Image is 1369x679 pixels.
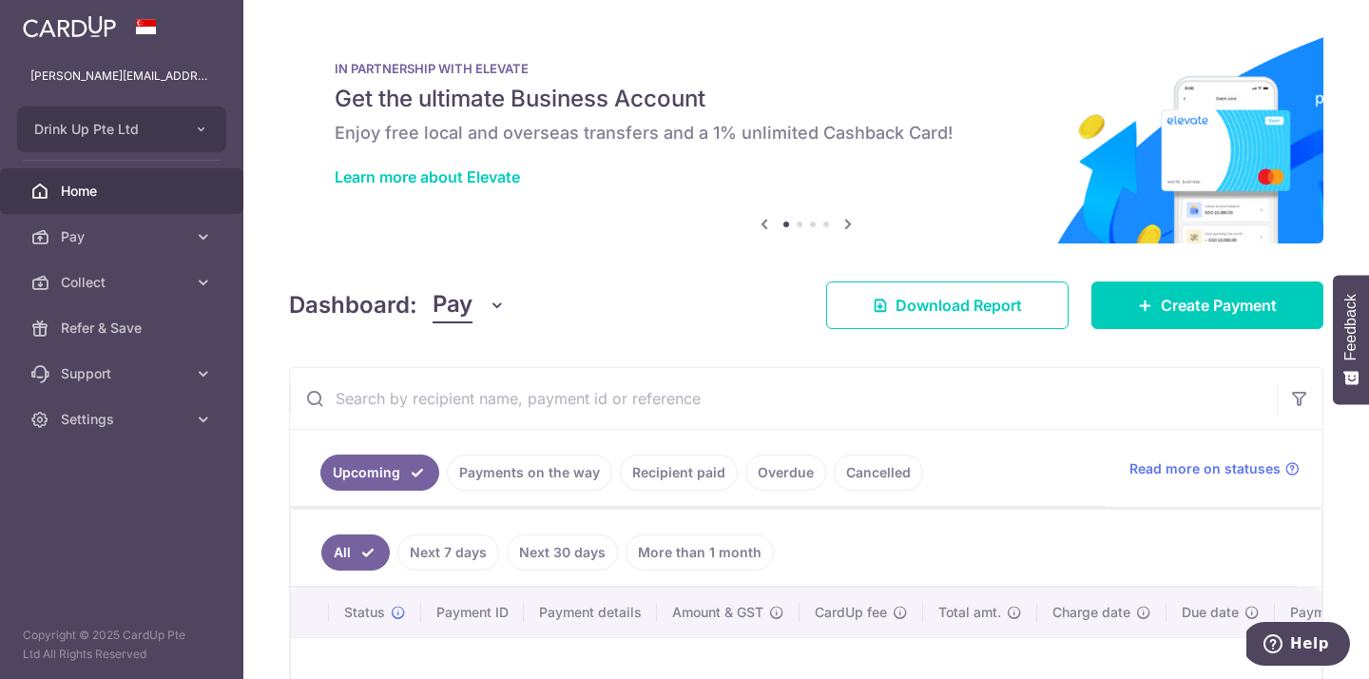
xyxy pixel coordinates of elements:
[61,227,186,246] span: Pay
[938,603,1001,622] span: Total amt.
[1342,294,1359,360] span: Feedback
[30,67,213,86] p: [PERSON_NAME][EMAIL_ADDRESS][DOMAIN_NAME]
[1182,603,1239,622] span: Due date
[1129,459,1281,478] span: Read more on statuses
[433,287,506,323] button: Pay
[61,182,186,201] span: Home
[34,120,175,139] span: Drink Up Pte Ltd
[1129,459,1300,478] a: Read more on statuses
[61,273,186,292] span: Collect
[524,588,657,637] th: Payment details
[433,287,472,323] span: Pay
[61,364,186,383] span: Support
[289,30,1323,243] img: Renovation banner
[826,281,1069,329] a: Download Report
[1091,281,1323,329] a: Create Payment
[626,534,774,571] a: More than 1 month
[344,603,385,622] span: Status
[421,588,524,637] th: Payment ID
[335,167,520,186] a: Learn more about Elevate
[672,603,763,622] span: Amount & GST
[397,534,499,571] a: Next 7 days
[61,410,186,429] span: Settings
[1161,294,1277,317] span: Create Payment
[61,319,186,338] span: Refer & Save
[815,603,887,622] span: CardUp fee
[290,368,1277,429] input: Search by recipient name, payment id or reference
[745,455,826,491] a: Overdue
[447,455,612,491] a: Payments on the way
[1052,603,1130,622] span: Charge date
[320,455,439,491] a: Upcoming
[23,15,116,38] img: CardUp
[834,455,923,491] a: Cancelled
[289,288,417,322] h4: Dashboard:
[620,455,738,491] a: Recipient paid
[17,107,226,152] button: Drink Up Pte Ltd
[507,534,618,571] a: Next 30 days
[896,294,1022,317] span: Download Report
[335,122,1278,145] h6: Enjoy free local and overseas transfers and a 1% unlimited Cashback Card!
[1246,622,1350,669] iframe: Opens a widget where you can find more information
[335,61,1278,76] p: IN PARTNERSHIP WITH ELEVATE
[321,534,390,571] a: All
[1333,275,1369,404] button: Feedback - Show survey
[335,84,1278,114] h5: Get the ultimate Business Account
